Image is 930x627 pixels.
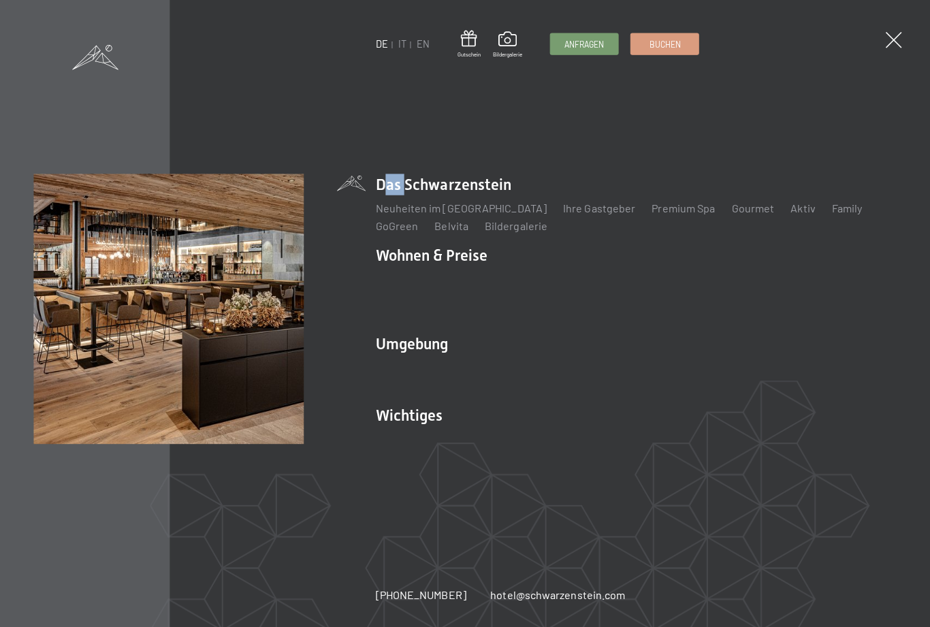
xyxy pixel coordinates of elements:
[417,37,430,49] a: EN
[828,199,858,212] a: Family
[398,37,406,49] a: IT
[492,50,522,58] span: Bildergalerie
[457,50,480,58] span: Gutschein
[492,31,522,57] a: Bildergalerie
[563,38,603,50] span: Anfragen
[457,30,480,58] a: Gutschein
[647,38,678,50] span: Buchen
[629,33,696,54] a: Buchen
[787,199,812,212] a: Aktiv
[434,217,468,230] a: Belvita
[728,199,771,212] a: Gourmet
[650,199,712,212] a: Premium Spa
[376,199,545,212] a: Neuheiten im [GEOGRAPHIC_DATA]
[376,583,466,596] span: [PHONE_NUMBER]
[549,33,616,54] a: Anfragen
[562,199,633,212] a: Ihre Gastgeber
[376,217,418,230] a: GoGreen
[484,217,546,230] a: Bildergalerie
[376,37,388,49] a: DE
[490,582,623,597] a: hotel@schwarzenstein.com
[376,582,466,597] a: [PHONE_NUMBER]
